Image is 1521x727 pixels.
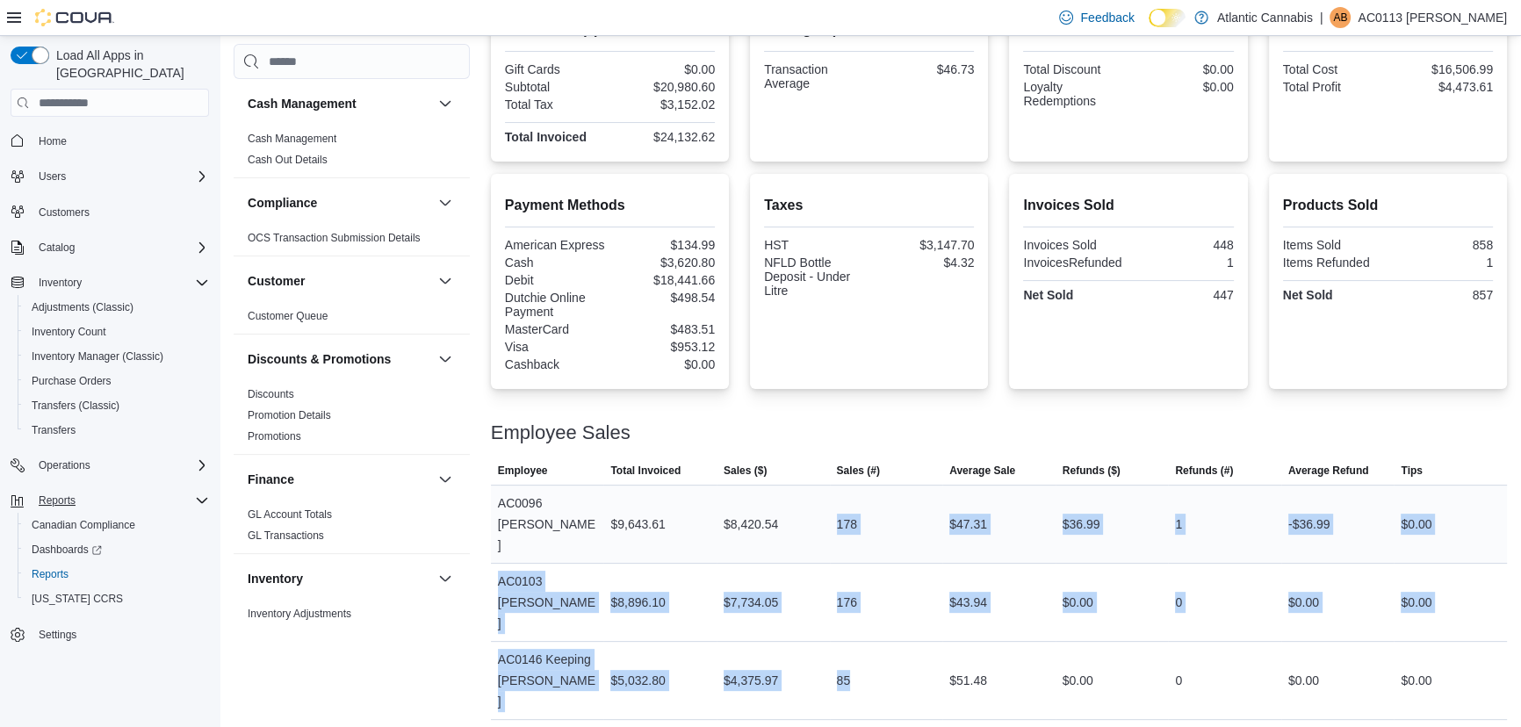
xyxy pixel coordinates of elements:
[25,297,141,318] a: Adjustments (Classic)
[25,395,209,416] span: Transfers (Classic)
[25,321,209,342] span: Inventory Count
[1132,256,1234,270] div: 1
[32,325,106,339] span: Inventory Count
[248,350,431,368] button: Discounts & Promotions
[1175,670,1182,691] div: 0
[435,270,456,292] button: Customer
[248,95,431,112] button: Cash Management
[25,515,142,536] a: Canadian Compliance
[248,408,331,422] span: Promotion Details
[1149,27,1150,28] span: Dark Mode
[505,130,587,144] strong: Total Invoiced
[1132,238,1234,252] div: 448
[248,194,317,212] h3: Compliance
[18,537,216,562] a: Dashboards
[613,238,715,252] div: $134.99
[435,469,456,490] button: Finance
[873,238,975,252] div: $3,147.70
[1358,7,1507,28] p: AC0113 [PERSON_NAME]
[1023,62,1125,76] div: Total Discount
[949,514,987,535] div: $47.31
[32,131,74,152] a: Home
[25,564,76,585] a: Reports
[1023,195,1233,216] h2: Invoices Sold
[1063,592,1093,613] div: $0.00
[610,670,665,691] div: $5,032.80
[234,306,470,334] div: Customer
[1283,62,1385,76] div: Total Cost
[248,388,294,400] a: Discounts
[764,238,866,252] div: HST
[248,132,336,146] span: Cash Management
[18,587,216,611] button: [US_STATE] CCRS
[505,273,607,287] div: Debit
[610,464,681,478] span: Total Invoiced
[234,227,470,256] div: Compliance
[39,276,82,290] span: Inventory
[248,133,336,145] a: Cash Management
[1283,80,1385,94] div: Total Profit
[610,514,665,535] div: $9,643.61
[613,62,715,76] div: $0.00
[25,588,209,609] span: Washington CCRS
[1080,9,1134,26] span: Feedback
[613,80,715,94] div: $20,980.60
[32,349,163,363] span: Inventory Manager (Classic)
[32,518,135,532] span: Canadian Compliance
[234,504,470,553] div: Finance
[25,515,209,536] span: Canadian Compliance
[32,237,209,258] span: Catalog
[32,455,209,476] span: Operations
[1401,464,1422,478] span: Tips
[1023,256,1125,270] div: InvoicesRefunded
[1023,288,1073,302] strong: Net Sold
[18,562,216,587] button: Reports
[724,670,778,691] div: $4,375.97
[39,205,90,220] span: Customers
[248,272,431,290] button: Customer
[1391,256,1493,270] div: 1
[505,322,607,336] div: MasterCard
[32,423,76,437] span: Transfers
[505,238,607,252] div: American Express
[4,235,216,260] button: Catalog
[248,570,431,587] button: Inventory
[32,272,209,293] span: Inventory
[248,272,305,290] h3: Customer
[4,453,216,478] button: Operations
[724,514,778,535] div: $8,420.54
[248,430,301,443] a: Promotions
[248,570,303,587] h3: Inventory
[1333,7,1347,28] span: AB
[248,95,357,112] h3: Cash Management
[764,195,974,216] h2: Taxes
[248,607,351,621] span: Inventory Adjustments
[1401,670,1431,691] div: $0.00
[32,543,102,557] span: Dashboards
[25,346,170,367] a: Inventory Manager (Classic)
[39,134,67,148] span: Home
[32,623,209,645] span: Settings
[1023,80,1125,108] div: Loyalty Redemptions
[1283,238,1385,252] div: Items Sold
[724,592,778,613] div: $7,734.05
[39,458,90,472] span: Operations
[32,129,209,151] span: Home
[491,422,631,443] h3: Employee Sales
[248,529,324,543] span: GL Transactions
[873,256,975,270] div: $4.32
[25,371,119,392] a: Purchase Orders
[4,164,216,189] button: Users
[1283,256,1385,270] div: Items Refunded
[32,624,83,645] a: Settings
[32,202,97,223] a: Customers
[764,256,866,298] div: NFLD Bottle Deposit - Under Litre
[248,154,328,166] a: Cash Out Details
[18,369,216,393] button: Purchase Orders
[498,464,548,478] span: Employee
[505,256,607,270] div: Cash
[18,320,216,344] button: Inventory Count
[1175,592,1182,613] div: 0
[764,62,866,90] div: Transaction Average
[949,464,1015,478] span: Average Sale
